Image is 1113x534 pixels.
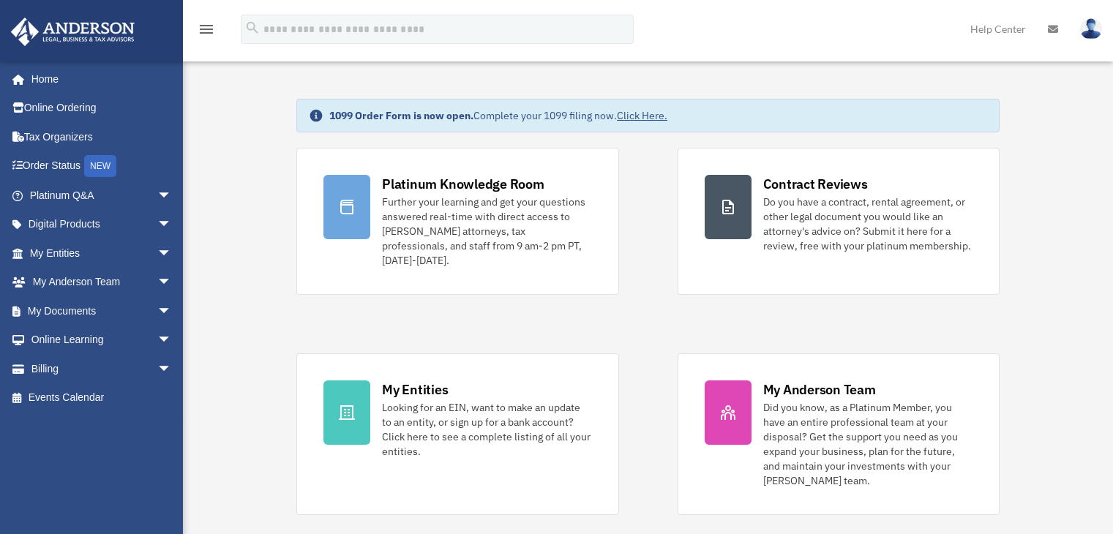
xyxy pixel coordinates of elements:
[198,26,215,38] a: menu
[763,195,973,253] div: Do you have a contract, rental agreement, or other legal document you would like an attorney's ad...
[10,181,194,210] a: Platinum Q&Aarrow_drop_down
[329,108,667,123] div: Complete your 1099 filing now.
[10,94,194,123] a: Online Ordering
[763,400,973,488] div: Did you know, as a Platinum Member, you have an entire professional team at your disposal? Get th...
[10,326,194,355] a: Online Learningarrow_drop_down
[10,210,194,239] a: Digital Productsarrow_drop_down
[157,238,187,268] span: arrow_drop_down
[763,175,868,193] div: Contract Reviews
[10,151,194,181] a: Order StatusNEW
[7,18,139,46] img: Anderson Advisors Platinum Portal
[678,148,1000,295] a: Contract Reviews Do you have a contract, rental agreement, or other legal document you would like...
[10,383,194,413] a: Events Calendar
[296,353,618,515] a: My Entities Looking for an EIN, want to make an update to an entity, or sign up for a bank accoun...
[157,181,187,211] span: arrow_drop_down
[84,155,116,177] div: NEW
[157,326,187,356] span: arrow_drop_down
[10,296,194,326] a: My Documentsarrow_drop_down
[10,268,194,297] a: My Anderson Teamarrow_drop_down
[382,175,544,193] div: Platinum Knowledge Room
[678,353,1000,515] a: My Anderson Team Did you know, as a Platinum Member, you have an entire professional team at your...
[157,354,187,384] span: arrow_drop_down
[10,354,194,383] a: Billingarrow_drop_down
[382,400,591,459] div: Looking for an EIN, want to make an update to an entity, or sign up for a bank account? Click her...
[617,109,667,122] a: Click Here.
[10,238,194,268] a: My Entitiesarrow_drop_down
[157,268,187,298] span: arrow_drop_down
[157,296,187,326] span: arrow_drop_down
[296,148,618,295] a: Platinum Knowledge Room Further your learning and get your questions answered real-time with dire...
[157,210,187,240] span: arrow_drop_down
[382,380,448,399] div: My Entities
[763,380,876,399] div: My Anderson Team
[10,122,194,151] a: Tax Organizers
[198,20,215,38] i: menu
[382,195,591,268] div: Further your learning and get your questions answered real-time with direct access to [PERSON_NAM...
[1080,18,1102,40] img: User Pic
[244,20,261,36] i: search
[10,64,187,94] a: Home
[329,109,473,122] strong: 1099 Order Form is now open.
